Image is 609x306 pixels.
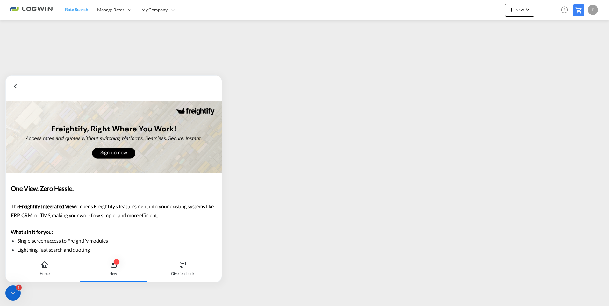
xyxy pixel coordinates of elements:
div: F [588,5,598,15]
img: 2761ae10d95411efa20a1f5e0282d2d7.png [10,3,53,17]
span: Manage Rates [97,7,124,13]
span: New [508,7,532,12]
md-icon: icon-chevron-down [524,6,532,13]
span: Rate Search [65,7,88,12]
span: Help [559,4,570,15]
span: My Company [141,7,168,13]
md-icon: icon-plus 400-fg [508,6,515,13]
div: Help [559,4,573,16]
button: icon-plus 400-fgNewicon-chevron-down [505,4,534,17]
